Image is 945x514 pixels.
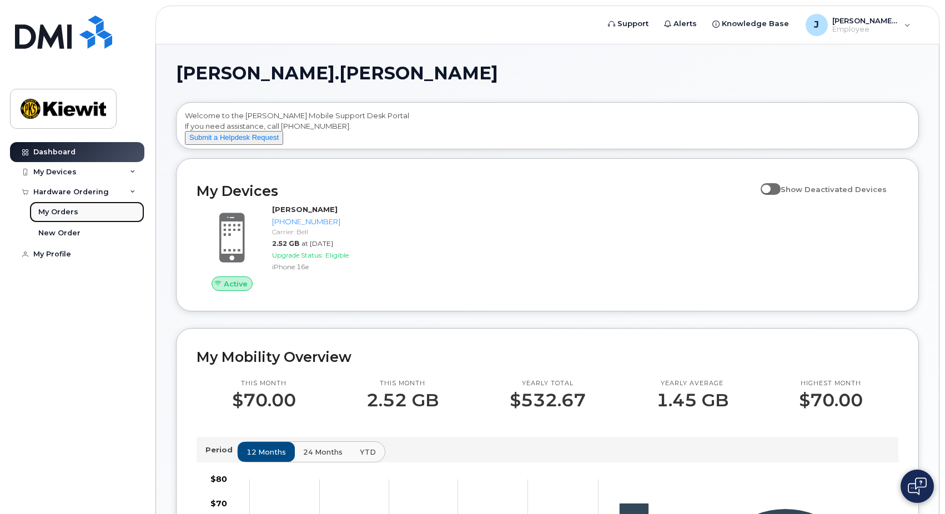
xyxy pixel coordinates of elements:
tspan: $80 [210,474,227,484]
span: [PERSON_NAME].[PERSON_NAME] [176,65,498,82]
p: Yearly total [510,379,586,388]
span: at [DATE] [301,239,333,248]
div: Carrier: Bell [272,227,358,236]
input: Show Deactivated Devices [761,179,770,188]
p: $70.00 [232,390,296,410]
p: Yearly average [656,379,728,388]
div: iPhone 16e [272,262,358,271]
p: $70.00 [799,390,863,410]
p: This month [366,379,439,388]
tspan: $70 [210,498,227,508]
strong: [PERSON_NAME] [272,205,338,214]
span: YTD [360,447,376,457]
a: Active[PERSON_NAME][PHONE_NUMBER]Carrier: Bell2.52 GBat [DATE]Upgrade Status:EligibleiPhone 16e [197,204,362,291]
span: 24 months [303,447,343,457]
p: This month [232,379,296,388]
p: 2.52 GB [366,390,439,410]
span: 2.52 GB [272,239,299,248]
span: Eligible [325,251,349,259]
span: Show Deactivated Devices [781,185,887,194]
p: Period [205,445,237,455]
div: Welcome to the [PERSON_NAME] Mobile Support Desk Portal If you need assistance, call [PHONE_NUMBER]. [185,110,910,145]
a: Submit a Helpdesk Request [185,133,283,142]
button: Submit a Helpdesk Request [185,131,283,145]
span: Upgrade Status: [272,251,323,259]
p: 1.45 GB [656,390,728,410]
img: Open chat [908,477,927,495]
span: Active [224,279,248,289]
p: $532.67 [510,390,586,410]
p: Highest month [799,379,863,388]
div: [PHONE_NUMBER] [272,216,358,227]
h2: My Mobility Overview [197,349,898,365]
h2: My Devices [197,183,755,199]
